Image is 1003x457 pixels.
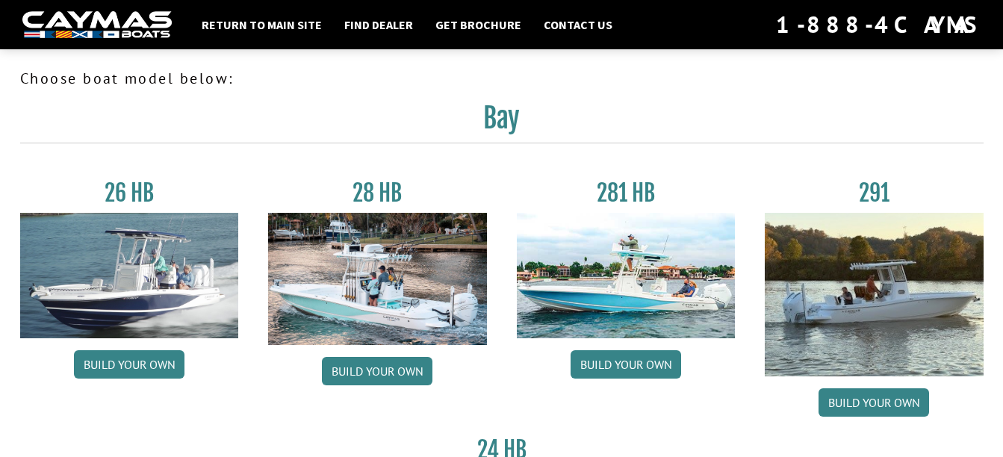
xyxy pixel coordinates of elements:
img: 28-hb-twin.jpg [517,213,736,338]
img: 28_hb_thumbnail_for_caymas_connect.jpg [268,213,487,345]
a: Build your own [322,357,432,385]
h3: 281 HB [517,179,736,207]
a: Build your own [819,388,929,417]
a: Contact Us [536,15,620,34]
img: 26_new_photo_resized.jpg [20,213,239,338]
a: Find Dealer [337,15,420,34]
div: 1-888-4CAYMAS [776,8,981,41]
a: Build your own [74,350,184,379]
p: Choose boat model below: [20,67,984,90]
a: Return to main site [194,15,329,34]
img: white-logo-c9c8dbefe5ff5ceceb0f0178aa75bf4bb51f6bca0971e226c86eb53dfe498488.png [22,11,172,39]
h2: Bay [20,102,984,143]
img: 291_Thumbnail.jpg [765,213,984,376]
h3: 26 HB [20,179,239,207]
a: Build your own [571,350,681,379]
h3: 291 [765,179,984,207]
h3: 28 HB [268,179,487,207]
a: Get Brochure [428,15,529,34]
